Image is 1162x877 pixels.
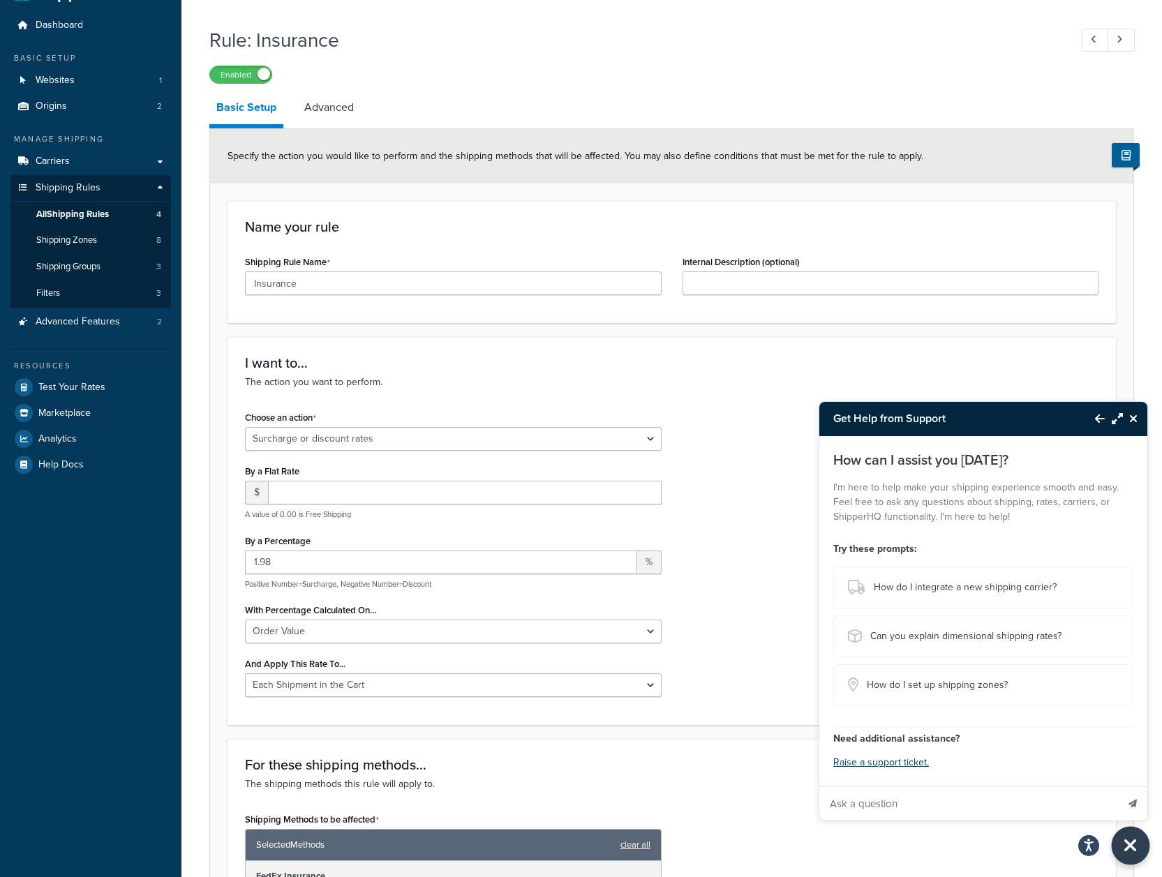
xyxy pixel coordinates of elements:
span: How do I set up shipping zones? [867,675,1008,695]
span: Shipping Groups [36,261,100,273]
h3: Name your rule [245,219,1098,234]
span: Test Your Rates [38,382,105,393]
span: Help Docs [38,459,84,471]
button: Back to Resource Center [1081,403,1105,435]
li: Shipping Rules [10,175,171,308]
span: 8 [156,234,161,246]
div: Manage Shipping [10,133,171,145]
li: Websites [10,68,171,93]
p: Positive Number=Surcharge, Negative Number=Discount [245,579,662,590]
h3: I want to... [245,355,1098,370]
a: Dashboard [10,13,171,38]
label: Shipping Methods to be affected [245,814,379,825]
span: Shipping Zones [36,234,97,246]
h1: Rule: Insurance [209,27,1056,54]
a: Advanced Features2 [10,309,171,335]
h4: Need additional assistance? [833,731,1133,746]
label: Shipping Rule Name [245,257,330,268]
label: With Percentage Calculated On... [245,605,376,615]
span: All Shipping Rules [36,209,109,220]
span: Origins [36,100,67,112]
a: Shipping Rules [10,175,171,201]
a: AllShipping Rules4 [10,202,171,227]
li: Origins [10,93,171,119]
a: Help Docs [10,452,171,477]
a: Next Record [1108,29,1135,52]
div: Basic Setup [10,52,171,64]
span: Specify the action you would like to perform and the shipping methods that will be affected. You ... [228,149,923,163]
li: Advanced Features [10,309,171,335]
a: Shipping Groups3 [10,254,171,280]
a: Test Your Rates [10,375,171,400]
button: How do I set up shipping zones? [833,664,1133,706]
a: Raise a support ticket. [833,755,929,770]
p: The action you want to perform. [245,375,1098,390]
label: By a Flat Rate [245,466,299,477]
span: Selected Methods [256,835,613,855]
a: Advanced [297,91,361,124]
h3: Get Help from Support [819,402,1081,435]
span: 3 [156,261,161,273]
p: The shipping methods this rule will apply to. [245,777,1098,792]
span: How do I integrate a new shipping carrier? [874,578,1057,597]
a: Basic Setup [209,91,283,128]
a: Previous Record [1082,29,1109,52]
span: Shipping Rules [36,182,100,194]
label: By a Percentage [245,536,311,546]
span: 3 [156,287,161,299]
input: Ask a question [819,787,1117,820]
a: Origins2 [10,93,171,119]
a: Analytics [10,426,171,451]
div: Resources [10,360,171,372]
a: Carriers [10,149,171,174]
span: % [637,550,662,574]
span: Marketplace [38,407,91,419]
a: Filters3 [10,280,171,306]
a: Shipping Zones8 [10,227,171,253]
label: And Apply This Rate To... [245,659,345,669]
a: Websites1 [10,68,171,93]
label: Enabled [210,66,271,83]
button: Maximize Resource Center [1105,403,1123,435]
span: 2 [157,100,162,112]
a: clear all [620,835,650,855]
button: Show Help Docs [1112,143,1140,167]
label: Choose an action [245,412,316,423]
p: How can I assist you [DATE]? [833,450,1133,470]
h4: Try these prompts: [833,541,1133,556]
p: I'm here to help make your shipping experience smooth and easy. Feel free to ask any questions ab... [833,480,1133,524]
span: Dashboard [36,20,83,31]
span: 4 [156,209,161,220]
span: Carriers [36,156,70,167]
label: Internal Description (optional) [683,257,800,267]
li: Filters [10,280,171,306]
span: Advanced Features [36,316,120,328]
span: Websites [36,75,75,87]
span: 1 [159,75,162,87]
li: Shipping Groups [10,254,171,280]
span: 2 [157,316,162,328]
h3: For these shipping methods... [245,757,1098,772]
span: Can you explain dimensional shipping rates? [870,627,1062,646]
p: A value of 0.00 is Free Shipping [245,509,662,520]
button: Send message [1118,786,1147,820]
button: Close Resource Center [1123,410,1147,427]
button: Close Resource Center [1112,827,1150,865]
span: Filters [36,287,60,299]
button: Can you explain dimensional shipping rates? [833,615,1133,657]
a: Marketplace [10,400,171,426]
span: $ [245,481,268,504]
button: How do I integrate a new shipping carrier? [833,567,1133,608]
li: Shipping Zones [10,227,171,253]
span: Analytics [38,433,77,445]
